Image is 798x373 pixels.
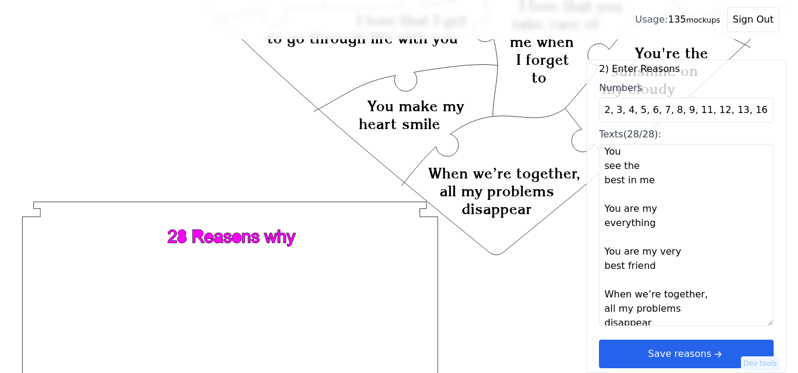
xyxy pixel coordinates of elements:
svg: arrow right short [711,347,724,361]
text: all my problems [440,182,554,200]
div: Texts [599,127,774,142]
text: disappear [462,200,532,218]
text: to [532,68,547,86]
text: You're the [635,44,708,62]
text: I forget [516,51,569,68]
input: Numbers [599,98,774,123]
text: me when [510,33,574,51]
button: Sign Out [727,7,779,32]
text: When we’re together, [428,164,581,182]
textarea: Texts(28/28): [599,144,774,326]
small: mockups [686,15,720,24]
div: Numbers [599,81,774,95]
text: to go through life with you [267,29,458,47]
text: You make my [368,97,465,115]
span: Usage: [635,14,668,25]
label: 2) Enter Reasons [599,62,774,76]
button: Dev tools [741,356,780,371]
button: Save reasonsarrow right short [599,340,774,368]
div: 135 [635,12,720,27]
span: (28/28): [623,128,661,140]
text: heart smile [359,115,440,133]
